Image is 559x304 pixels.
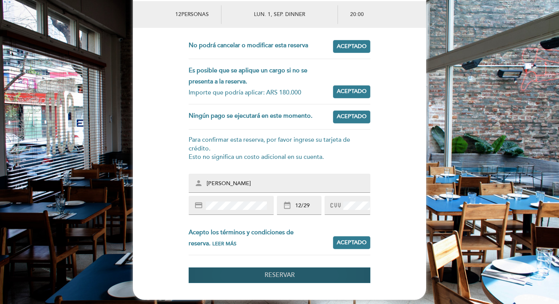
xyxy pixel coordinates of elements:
button: Reservar [189,267,370,283]
div: Para confirmar esta reserva, por favor ingrese su tarjeta de crédito. Esto no significa un costo ... [189,136,370,162]
div: lun. 1, sep. DINNER [221,5,338,24]
span: Aceptado [337,43,367,51]
button: Aceptado [333,85,370,98]
i: person [194,179,203,187]
button: Aceptado [333,40,370,53]
input: Nombre impreso en la tarjeta [206,179,372,188]
div: 20:00 [338,5,417,24]
div: Es posible que se aplique un cargo si no se presenta a la reserva. [189,65,327,87]
i: date_range [283,201,291,210]
div: 12 [142,5,221,24]
div: Acepto los términos y condiciones de reserva. [189,227,333,249]
span: Reservar [265,271,295,279]
span: Aceptado [337,88,367,96]
div: Ningún pago se ejecutará en este momento. [189,110,333,123]
span: Leer más [212,241,236,247]
span: personas [181,11,209,18]
input: MM/YY [294,202,321,210]
div: Importe que podría aplicar: ARS 180.000 [189,87,327,98]
button: Aceptado [333,236,370,249]
span: Aceptado [337,113,367,121]
div: No podrá cancelar o modificar esta reserva [189,40,333,53]
i: credit_card [194,201,203,210]
button: Aceptado [333,110,370,123]
span: Aceptado [337,239,367,247]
